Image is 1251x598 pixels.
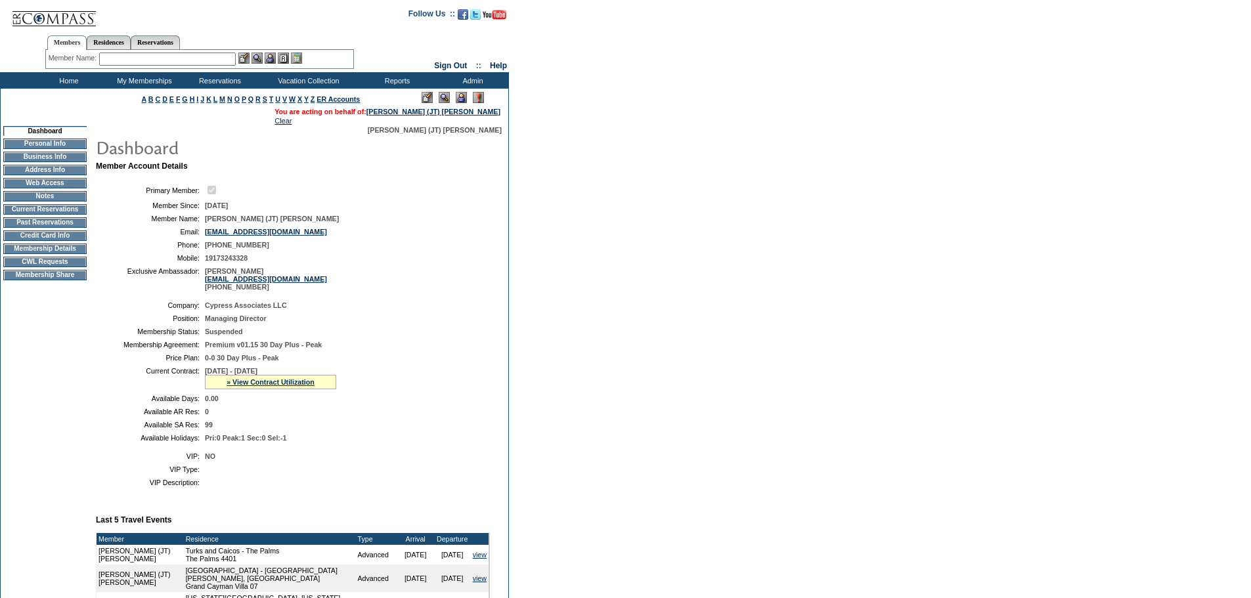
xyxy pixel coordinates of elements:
td: CWL Requests [3,257,87,267]
a: L [213,95,217,103]
img: Edit Mode [422,92,433,103]
span: 0.00 [205,395,219,402]
a: E [169,95,174,103]
img: View [252,53,263,64]
img: Follow us on Twitter [470,9,481,20]
img: Become our fan on Facebook [458,9,468,20]
td: Available Days: [101,395,200,402]
td: Email: [101,228,200,236]
td: Past Reservations [3,217,87,228]
span: 0 [205,408,209,416]
td: Membership Details [3,244,87,254]
td: Advanced [355,545,397,565]
td: Reports [358,72,433,89]
a: Reservations [131,35,180,49]
td: My Memberships [105,72,181,89]
a: X [297,95,302,103]
td: Reservations [181,72,256,89]
a: D [162,95,167,103]
span: Suspended [205,328,242,335]
a: B [148,95,154,103]
a: [EMAIL_ADDRESS][DOMAIN_NAME] [205,275,327,283]
td: Follow Us :: [408,8,455,24]
td: Membership Agreement: [101,341,200,349]
td: Current Reservations [3,204,87,215]
a: ER Accounts [317,95,360,103]
div: Member Name: [49,53,99,64]
td: Company: [101,301,200,309]
td: Primary Member: [101,184,200,196]
span: Cypress Associates LLC [205,301,287,309]
a: Follow us on Twitter [470,13,481,21]
span: [PHONE_NUMBER] [205,241,269,249]
td: [PERSON_NAME] (JT) [PERSON_NAME] [97,565,184,592]
td: [GEOGRAPHIC_DATA] - [GEOGRAPHIC_DATA][PERSON_NAME], [GEOGRAPHIC_DATA] Grand Cayman Villa 07 [184,565,356,592]
a: view [473,574,487,582]
td: Member [97,533,184,545]
a: Z [311,95,315,103]
a: G [182,95,187,103]
span: 0-0 30 Day Plus - Peak [205,354,279,362]
td: Dashboard [3,126,87,136]
td: Exclusive Ambassador: [101,267,200,291]
td: [PERSON_NAME] (JT) [PERSON_NAME] [97,545,184,565]
a: H [190,95,195,103]
a: U [275,95,280,103]
td: Member Name: [101,215,200,223]
td: Address Info [3,165,87,175]
span: [PERSON_NAME] [PHONE_NUMBER] [205,267,327,291]
b: Last 5 Travel Events [96,515,171,524]
td: Available SA Res: [101,421,200,429]
a: M [219,95,225,103]
td: VIP: [101,452,200,460]
span: 19173243328 [205,254,248,262]
td: Advanced [355,565,397,592]
td: Phone: [101,241,200,249]
span: Managing Director [205,314,267,322]
td: Residence [184,533,356,545]
td: [DATE] [434,545,471,565]
span: You are acting on behalf of: [274,108,500,116]
td: Notes [3,191,87,202]
td: Price Plan: [101,354,200,362]
span: [PERSON_NAME] (JT) [PERSON_NAME] [368,126,502,134]
td: Position: [101,314,200,322]
td: Current Contract: [101,367,200,389]
a: Clear [274,117,292,125]
td: [DATE] [397,545,434,565]
a: Members [47,35,87,50]
td: [DATE] [434,565,471,592]
td: Personal Info [3,139,87,149]
span: :: [476,61,481,70]
td: Admin [433,72,509,89]
a: J [200,95,204,103]
a: T [269,95,274,103]
td: Arrival [397,533,434,545]
td: Departure [434,533,471,545]
a: F [176,95,181,103]
img: View Mode [439,92,450,103]
a: [PERSON_NAME] (JT) [PERSON_NAME] [366,108,500,116]
b: Member Account Details [96,161,188,171]
img: b_edit.gif [238,53,250,64]
td: Membership Status: [101,328,200,335]
span: [PERSON_NAME] (JT) [PERSON_NAME] [205,215,339,223]
a: N [227,95,232,103]
a: I [196,95,198,103]
a: K [206,95,211,103]
td: Available Holidays: [101,434,200,442]
img: Log Concern/Member Elevation [473,92,484,103]
span: [DATE] [205,202,228,209]
a: A [142,95,146,103]
td: Vacation Collection [256,72,358,89]
td: [DATE] [397,565,434,592]
td: Home [30,72,105,89]
span: Pri:0 Peak:1 Sec:0 Sel:-1 [205,434,286,442]
a: Sign Out [434,61,467,70]
td: Membership Share [3,270,87,280]
a: Y [304,95,309,103]
span: Premium v01.15 30 Day Plus - Peak [205,341,322,349]
img: Subscribe to our YouTube Channel [483,10,506,20]
a: R [255,95,261,103]
a: [EMAIL_ADDRESS][DOMAIN_NAME] [205,228,327,236]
